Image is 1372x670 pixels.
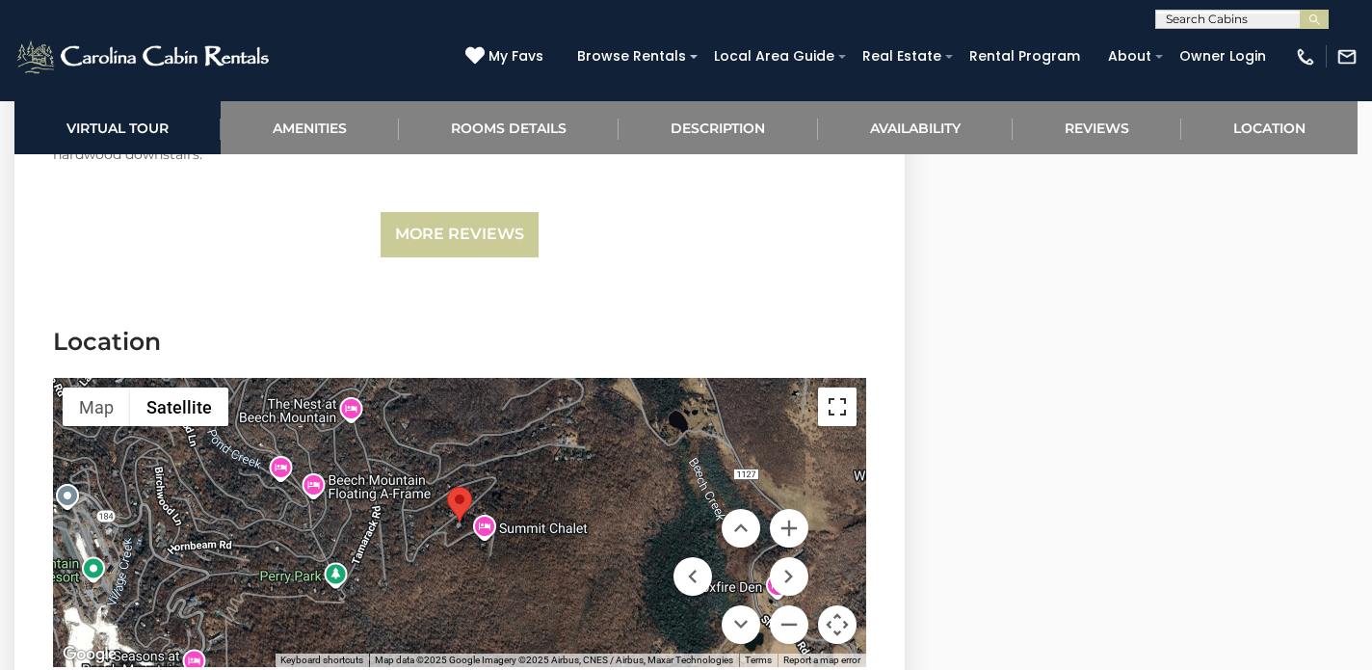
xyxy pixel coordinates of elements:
img: phone-regular-white.png [1295,46,1316,67]
img: Google [58,642,121,667]
button: Toggle fullscreen view [818,388,857,426]
button: Show satellite imagery [130,388,228,426]
a: Reviews [1013,101,1181,154]
a: Browse Rentals [567,41,696,71]
button: Move up [722,509,760,548]
a: Amenities [221,101,399,154]
a: Local Area Guide [704,41,844,71]
button: Show street map [63,388,130,426]
a: Terms [745,655,772,665]
a: Open this area in Google Maps (opens a new window) [58,642,121,667]
button: Zoom in [770,509,808,548]
a: Description [619,101,817,154]
a: More Reviews [381,212,539,257]
a: About [1098,41,1161,71]
a: Real Estate [853,41,951,71]
a: Owner Login [1170,41,1276,71]
img: White-1-2.png [14,38,275,76]
a: Rental Program [960,41,1090,71]
a: Virtual Tour [14,101,221,154]
button: Map camera controls [818,605,857,644]
button: Zoom out [770,605,808,644]
a: Location [1181,101,1358,154]
button: Move left [673,557,712,596]
button: Move right [770,557,808,596]
a: Availability [818,101,1013,154]
span: Map data ©2025 Google Imagery ©2025 Airbus, CNES / Airbus, Maxar Technologies [375,655,733,665]
span: My Favs [488,46,543,67]
img: mail-regular-white.png [1336,46,1358,67]
h3: Location [53,325,866,359]
a: Report a map error [783,655,860,665]
a: My Favs [465,46,548,67]
a: Rooms Details [399,101,619,154]
div: Beech Retreat at 5000 Feet [447,487,472,523]
button: Move down [722,605,760,644]
button: Keyboard shortcuts [280,654,363,667]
